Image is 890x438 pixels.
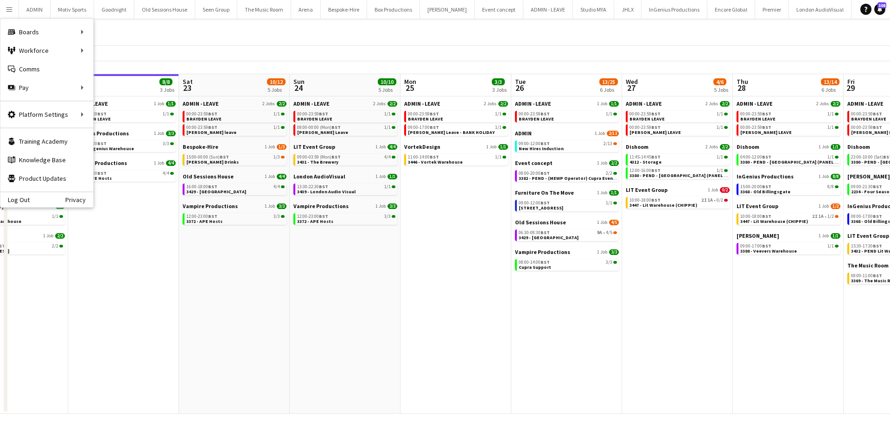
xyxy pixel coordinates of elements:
span: 1/3 [277,144,286,150]
span: 3439 - London Audio Visual [297,189,356,195]
a: 09:00-17:00BST1/1[PERSON_NAME] Leave - BANK HOLIDAY [408,124,506,135]
button: Premier [755,0,789,19]
span: ADMIN - LEAVE [626,100,662,107]
a: InGenius Productions1 Job8/8 [737,173,840,180]
span: 1 Job [597,101,607,107]
span: BRAYDEN LEAVE [851,116,886,122]
span: 1/3 [273,155,280,159]
span: 1/1 [273,125,280,130]
div: ADMIN - LEAVE2 Jobs2/200:00-23:59BST1/1BRAYDEN LEAVE09:00-17:00BST1/1[PERSON_NAME] Leave - BANK H... [404,100,508,143]
a: 00:00-23:59BST1/1BRAYDEN LEAVE [740,111,839,121]
span: Vampire Productions [72,159,127,166]
a: ADMIN - LEAVE2 Jobs2/2 [404,100,508,107]
span: Lee Leaving Drinks [186,159,239,165]
span: 1/1 [606,112,612,116]
span: Event concept [515,159,553,166]
a: 15:00-20:00BST8/83368 - Old Billingsgate [740,184,839,194]
a: 00:00-23:59BST1/1BRAYDEN LEAVE [297,111,395,121]
span: BST [208,213,217,219]
span: 3431 - The Brewery [297,159,338,165]
div: Bespoke-Hire1 Job1/315:00-00:00 (Sun)BST1/3[PERSON_NAME] Drinks [183,143,286,173]
span: Chris Ames leave [186,129,236,135]
a: Furniture On The Move1 Job1/1 [515,189,619,196]
span: BST [97,170,107,176]
span: 3447 - Lit Warehouse (CHIPPIE) [629,202,697,208]
a: 12:00-23:00BST3/33372 - APE Hosts [297,213,395,224]
span: Andy Leave - BANK HOLIDAY [408,129,495,135]
a: 13:30-22:30BST1/13439 - London Audio Visual [297,184,395,194]
span: 4/4 [273,184,280,189]
span: BST [430,111,439,117]
span: 11:45-14:45 [629,155,661,159]
span: 1/1 [831,144,840,150]
span: 1 Job [595,131,605,136]
span: BRAYDEN LEAVE [519,116,554,122]
span: 2/2 [720,101,730,107]
span: 08:00-00:00 (Mon) [297,125,341,130]
a: VortekDesign1 Job1/1 [404,143,508,150]
span: BST [651,154,661,160]
span: BST [540,140,550,146]
span: BST [319,213,328,219]
span: 8/8 [831,174,840,179]
a: 09:00-17:00BST3/33448 - Ingenius Warehouse [76,140,174,151]
span: 1 Job [819,203,829,209]
span: 1 Job [265,174,275,179]
span: ADMIN - LEAVE [737,100,773,107]
span: 3368 - Old Billingsgate [740,189,790,195]
span: 1 Job [375,174,386,179]
span: BST [762,154,771,160]
span: 09:00-21:30 [851,184,882,189]
span: Chris Lane LEAVE [740,129,792,135]
div: Dishoom1 Job1/104:00-12:00BST1/13380 - PEND - [GEOGRAPHIC_DATA] (PANEL VAN) [737,143,840,173]
span: 2I [701,198,707,203]
a: Comms [0,60,93,78]
a: Knowledge Base [0,151,93,169]
span: 00:00-23:59 [297,112,328,116]
div: Vampire Productions1 Job3/312:00-23:00BST3/33372 - APE Hosts [293,203,397,227]
span: 1/1 [606,201,612,205]
button: Motiv Sports [51,0,94,19]
span: 10:00-18:00 [629,198,661,203]
span: BST [762,124,771,130]
a: 00:00-23:59BST1/1BRAYDEN LEAVE [629,111,728,121]
span: 1/1 [384,184,391,189]
a: Bespoke-Hire1 Job1/3 [183,143,286,150]
div: London AudioVisual1 Job1/113:30-22:30BST1/13439 - London Audio Visual [293,173,397,203]
span: VortekDesign [404,143,440,150]
span: 108 [877,2,886,8]
a: 04:00-12:00BST1/13380 - PEND - [GEOGRAPHIC_DATA] (PANEL VAN) [740,154,839,165]
span: 1 Job [265,144,275,150]
span: 00:00-23:59 [851,125,882,130]
span: 1/1 [495,112,502,116]
span: 04:00-12:00 [740,155,771,159]
span: BRAYDEN LEAVE [297,116,332,122]
div: ADMIN - LEAVE2 Jobs2/200:00-23:59BST1/1BRAYDEN LEAVE00:00-23:59BST1/1[PERSON_NAME] LEAVE [737,100,840,143]
span: London AudioVisual [293,173,345,180]
a: 00:00-23:59BST1/1[PERSON_NAME] leave [186,124,285,135]
span: 1/1 [717,112,723,116]
span: 09:00-17:00 [408,125,439,130]
span: BST [430,124,439,130]
span: 15:00-20:00 [740,184,771,189]
span: 1/1 [273,112,280,116]
span: 1 Job [375,144,386,150]
div: ADMIN1 Job2/1309:00-12:00BST2/13New Hires Induction [515,130,619,159]
div: ADMIN - LEAVE1 Job1/100:00-23:59BST1/1BRAYDEN LEAVE [72,100,176,130]
a: LIT Event Group1 Job0/2 [626,186,730,193]
span: BST [651,124,661,130]
div: • [629,198,728,203]
span: BST [319,184,328,190]
a: 108 [874,4,885,15]
span: 3380 - PEND - Glasgow (PANEL VAN) [740,159,845,165]
a: Vampire Productions1 Job3/3 [293,203,397,209]
span: Vampire Productions [293,203,349,209]
a: 15:00-00:00 (Sun)BST1/3[PERSON_NAME] Drinks [186,154,285,165]
span: 3446 - Vortek Warehouse [408,159,463,165]
a: Log Out [0,196,30,203]
span: 3380 - PEND - Glasgow (PANEL VAN) [629,172,734,178]
a: 00:00-23:59BST1/1BRAYDEN LEAVE [186,111,285,121]
span: 3445 - Hampton Court [519,205,563,211]
div: Old Sessions House1 Job4/416:00-18:00BST4/43429 - [GEOGRAPHIC_DATA] [183,173,286,203]
span: BST [331,124,341,130]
